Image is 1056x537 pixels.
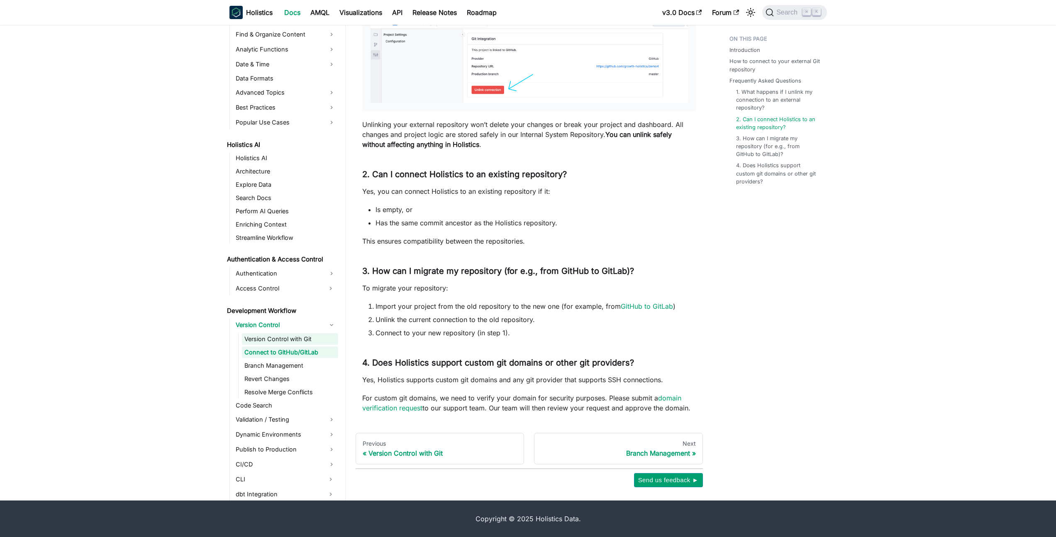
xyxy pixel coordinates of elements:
a: 4. Does Holistics support custom git domains or other git providers? [736,161,819,186]
a: Data Formats [233,73,338,84]
span: Send us feedback ► [638,475,699,486]
a: Visualizations [334,6,387,19]
button: Expand sidebar category 'Access Control' [323,282,338,295]
a: Authentication [233,267,338,280]
a: GitHub to GitLab [621,302,673,310]
div: Next [541,440,696,447]
a: Access Control [233,282,323,295]
a: How to connect to your external Git repository [729,57,822,73]
button: Expand sidebar category 'dbt Integration' [323,488,338,501]
a: v3.0 Docs [657,6,707,19]
a: Roadmap [462,6,502,19]
a: Version Control [233,318,338,332]
div: Version Control with Git [363,449,517,457]
a: AMQL [305,6,334,19]
a: Frequently Asked Questions [729,77,801,85]
a: API [387,6,407,19]
strong: You can unlink safely without affecting anything in Holistics [362,130,672,149]
p: Yes, Holistics supports custom git domains and any git provider that supports SSH connections. [362,375,696,385]
kbd: K [812,8,821,16]
p: For custom git domains, we need to verify your domain for security purposes. Please submit a to o... [362,393,696,413]
p: Unlinking your external repository won’t delete your changes or break your project and dashboard.... [362,120,696,149]
span: Search [774,9,802,16]
nav: Docs pages [356,433,703,464]
p: Yes, you can connect Holistics to an existing repository if it: [362,186,696,196]
a: Analytic Functions [233,43,338,56]
a: CLI [233,473,323,486]
a: Resolve Merge Conflicts [242,386,338,398]
a: Enriching Context [233,219,338,230]
a: Authentication & Access Control [224,254,338,265]
a: Advanced Topics [233,86,338,99]
a: 3. How can I migrate my repository (for e.g., from GitHub to GitLab)? [736,134,819,159]
a: Forum [707,6,744,19]
kbd: ⌘ [802,8,811,16]
button: Expand sidebar category 'CLI' [323,473,338,486]
h3: 2. Can I connect Holistics to an existing repository? [362,169,696,180]
a: Search Docs [233,192,338,204]
a: Best Practices [233,101,338,114]
li: Has the same commit ancestor as the Holistics repository. [376,218,696,228]
a: Explore Data [233,179,338,190]
a: NextBranch Management [534,433,703,464]
a: Dynamic Environments [233,428,338,441]
p: To migrate your repository: [362,283,696,293]
p: This ensures compatibility between the repositories. [362,236,696,246]
a: Find & Organize Content [233,28,338,41]
button: Send us feedback ► [634,473,703,487]
a: Publish to Production [233,443,338,456]
a: Perform AI Queries [233,205,338,217]
a: Date & Time [233,58,338,71]
a: Holistics AI [233,152,338,164]
a: Version Control with Git [242,333,338,345]
a: Introduction [729,46,760,54]
a: Development Workflow [224,305,338,317]
h3: 4. Does Holistics support custom git domains or other git providers? [362,358,696,368]
a: CI/CD [233,458,338,471]
li: Import your project from the old repository to the new one (for example, from ) [376,301,696,311]
a: Connect to GitHub/GitLab [242,347,338,358]
a: HolisticsHolistics [229,6,273,19]
a: Branch Management [242,360,338,371]
a: Streamline Workflow [233,232,338,244]
div: Copyright © 2025 Holistics Data. [264,514,792,524]
h3: 3. How can I migrate my repository (for e.g., from GitHub to GitLab)? [362,266,696,276]
a: 1. What happens if I unlink my connection to an external repository? [736,88,819,112]
a: Validation / Testing [233,413,338,426]
a: Architecture [233,166,338,177]
a: Docs [279,6,305,19]
a: Release Notes [407,6,462,19]
img: Holistics [229,6,243,19]
a: Code Search [233,400,338,411]
a: Revert Changes [242,373,338,385]
li: Unlink the current connection to the old repository. [376,315,696,325]
button: Search (Command+K) [762,5,827,20]
button: Switch between dark and light mode (currently light mode) [744,6,757,19]
div: Previous [363,440,517,447]
a: dbt Integration [233,488,323,501]
li: Is empty, or [376,205,696,215]
b: Holistics [246,7,273,17]
a: Holistics AI [224,139,338,151]
div: Branch Management [541,449,696,457]
li: Connect to your new repository (in step 1). [376,328,696,338]
a: 2. Can I connect Holistics to an existing repository? [736,115,819,131]
a: PreviousVersion Control with Git [356,433,524,464]
a: Popular Use Cases [233,116,338,129]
